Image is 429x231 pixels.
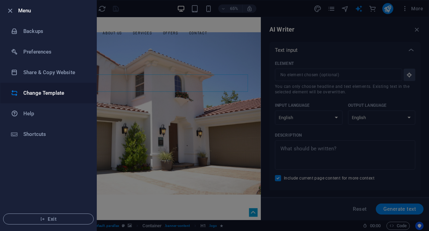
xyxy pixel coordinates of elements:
button: Exit [3,213,94,224]
h6: Preferences [23,48,87,56]
span: Exit [9,216,88,222]
h6: Menu [18,7,91,15]
h6: Help [23,109,87,118]
h6: Share & Copy Website [23,68,87,77]
h6: Change Template [23,89,87,97]
h6: Shortcuts [23,130,87,138]
h6: Backups [23,27,87,35]
a: Help [0,103,96,124]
